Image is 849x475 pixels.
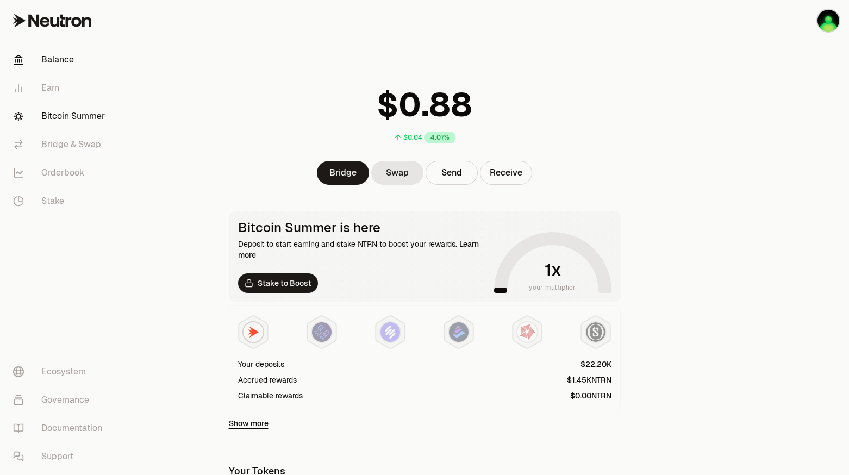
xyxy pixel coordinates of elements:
div: Claimable rewards [238,390,303,401]
a: Stake to Boost [238,273,318,293]
img: Mars Fragments [517,322,537,342]
img: KO [817,10,839,32]
img: EtherFi Points [312,322,332,342]
a: Balance [4,46,117,74]
div: Your deposits [238,359,284,370]
a: Show more [229,418,269,429]
a: Bitcoin Summer [4,102,117,130]
div: Bitcoin Summer is here [238,220,490,235]
img: Bedrock Diamonds [449,322,469,342]
a: Governance [4,386,117,414]
a: Bridge [317,161,369,185]
a: Bridge & Swap [4,130,117,159]
span: your multiplier [529,282,576,293]
div: $0.04 [403,133,422,142]
button: Receive [480,161,532,185]
a: Orderbook [4,159,117,187]
div: Accrued rewards [238,374,297,385]
a: Stake [4,187,117,215]
img: Structured Points [586,322,605,342]
a: Ecosystem [4,358,117,386]
a: Documentation [4,414,117,442]
a: Support [4,442,117,471]
img: Solv Points [380,322,400,342]
button: Send [426,161,478,185]
div: Deposit to start earning and stake NTRN to boost your rewards. [238,239,490,260]
div: 4.07% [424,132,455,143]
a: Earn [4,74,117,102]
a: Swap [371,161,423,185]
img: NTRN [244,322,263,342]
